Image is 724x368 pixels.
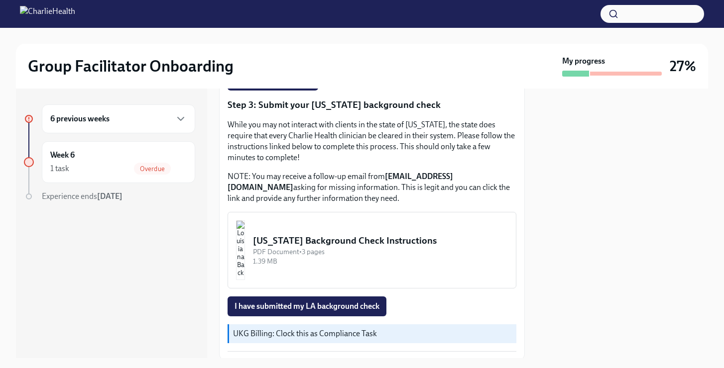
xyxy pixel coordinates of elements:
a: Week 61 taskOverdue [24,141,195,183]
span: Overdue [134,165,171,173]
p: Step 3: Submit your [US_STATE] background check [228,98,516,111]
span: I have submitted my LA background check [235,301,379,311]
strong: [EMAIL_ADDRESS][DOMAIN_NAME] [228,172,453,192]
div: 1 task [50,163,69,174]
h3: 27% [670,57,696,75]
p: While you may not interact with clients in the state of [US_STATE], the state does require that e... [228,119,516,163]
button: [US_STATE] Background Check InstructionsPDF Document•3 pages1.39 MB [228,212,516,288]
strong: My progress [562,56,605,67]
p: UKG Billing: Clock this as Compliance Task [233,328,512,339]
h6: 6 previous weeks [50,113,110,124]
h6: Week 6 [50,150,75,161]
span: Experience ends [42,191,122,201]
div: [US_STATE] Background Check Instructions [253,234,508,247]
div: PDF Document • 3 pages [253,247,508,257]
strong: [DATE] [97,191,122,201]
p: NOTE: You may receive a follow-up email from asking for missing information. This is legit and yo... [228,171,516,204]
div: 1.39 MB [253,257,508,266]
img: CharlieHealth [20,6,75,22]
button: I have submitted my LA background check [228,296,386,316]
div: 6 previous weeks [42,104,195,133]
img: Louisiana Background Check Instructions [236,220,245,280]
h2: Group Facilitator Onboarding [28,56,234,76]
